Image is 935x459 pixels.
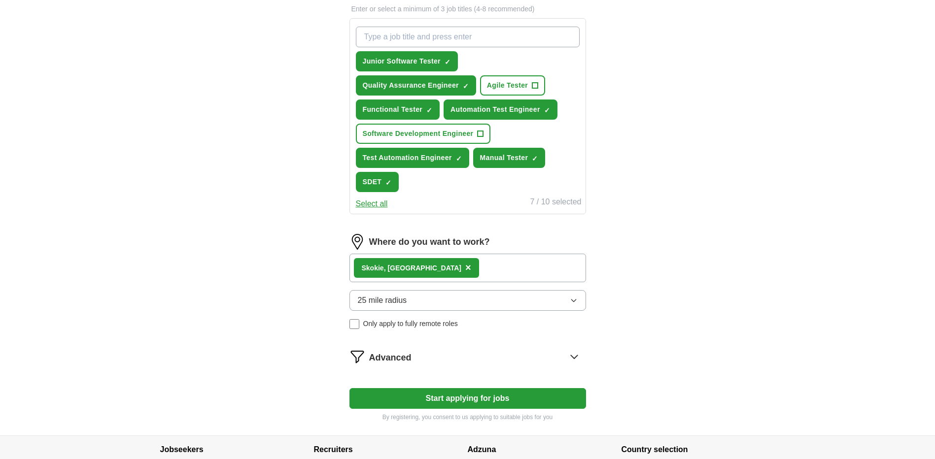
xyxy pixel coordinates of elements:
[426,106,432,114] span: ✓
[363,104,423,115] span: Functional Tester
[362,264,384,272] strong: Skokie
[363,153,452,163] span: Test Automation Engineer
[358,295,407,306] span: 25 mile radius
[530,196,581,210] div: 7 / 10 selected
[349,319,359,329] input: Only apply to fully remote roles
[487,80,528,91] span: Agile Tester
[349,349,365,364] img: filter
[385,179,391,187] span: ✓
[444,99,557,120] button: Automation Test Engineer✓
[450,104,540,115] span: Automation Test Engineer
[473,148,546,168] button: Manual Tester✓
[363,319,458,329] span: Only apply to fully remote roles
[456,155,462,163] span: ✓
[363,129,474,139] span: Software Development Engineer
[480,75,545,96] button: Agile Tester
[349,234,365,250] img: location.png
[349,290,586,311] button: 25 mile radius
[363,56,441,66] span: Junior Software Tester
[465,261,471,275] button: ×
[532,155,538,163] span: ✓
[363,80,459,91] span: Quality Assurance Engineer
[465,262,471,273] span: ×
[445,58,450,66] span: ✓
[356,198,388,210] button: Select all
[463,82,469,90] span: ✓
[356,172,399,192] button: SDET✓
[544,106,550,114] span: ✓
[356,124,491,144] button: Software Development Engineer
[356,51,458,71] button: Junior Software Tester✓
[349,4,586,14] p: Enter or select a minimum of 3 job titles (4-8 recommended)
[356,75,476,96] button: Quality Assurance Engineer✓
[480,153,528,163] span: Manual Tester
[356,148,469,168] button: Test Automation Engineer✓
[369,351,412,364] span: Advanced
[363,177,382,187] span: SDET
[369,235,490,249] label: Where do you want to work?
[362,263,462,273] div: , [GEOGRAPHIC_DATA]
[349,413,586,422] p: By registering, you consent to us applying to suitable jobs for you
[356,27,580,47] input: Type a job title and press enter
[356,99,440,120] button: Functional Tester✓
[349,388,586,409] button: Start applying for jobs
